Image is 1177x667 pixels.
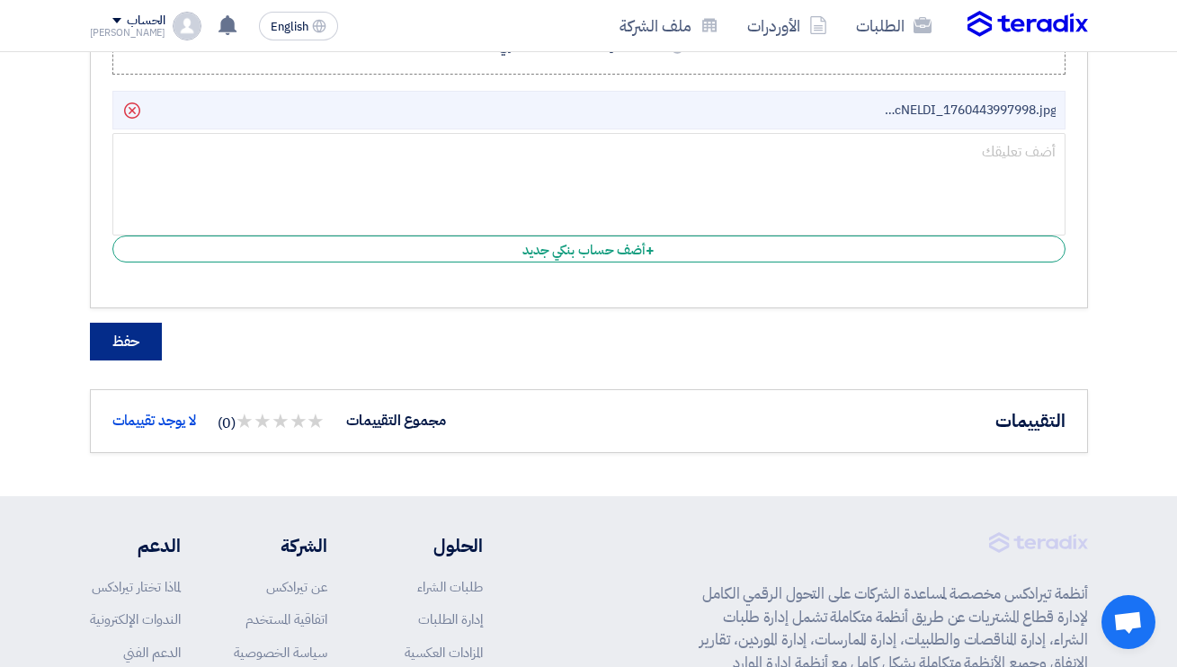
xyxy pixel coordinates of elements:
a: سياسة الخصوصية [234,643,327,663]
li: الدعم [90,532,181,559]
img: profile_test.png [173,12,201,40]
div: أضف حساب بنكي جديد [112,236,1066,262]
a: اتفاقية المستخدم [245,609,327,629]
a: ملف الشركة [605,4,733,47]
a: إدارة الطلبات [418,609,483,629]
div: مجموع التقييمات [346,410,446,431]
span: ★ [290,406,308,436]
a: طلبات الشراء [417,577,483,597]
span: + [646,240,655,262]
button: حفظ [90,323,162,360]
span: ★ [307,406,325,436]
li: الحلول [381,532,483,559]
span: ★ [254,406,272,436]
img: Teradix logo [967,11,1088,38]
a: الدعم الفني [123,643,181,663]
div: [PERSON_NAME] [90,28,166,38]
a: الأوردرات [733,4,842,47]
a: المزادات العكسية [405,643,483,663]
a: عن تيرادكس [266,577,327,597]
span: English [271,21,308,33]
span: مستند إثبات الحساب المصرفي... [484,34,653,56]
a: الندوات الإلكترونية [90,609,181,629]
div: لا يوجد تقييمات [112,410,197,431]
span: ★ [236,406,254,436]
button: English [259,12,338,40]
li: الشركة [234,532,327,559]
h4: التقييمات [995,409,1066,432]
div: (0) [218,406,325,436]
span: tempImagecNELDI_1760443997998.jpg [883,101,1056,120]
div: Open chat [1101,595,1155,649]
span: ★ [272,406,290,436]
a: لماذا تختار تيرادكس [92,577,181,597]
a: الطلبات [842,4,946,47]
div: الحساب [127,13,165,29]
